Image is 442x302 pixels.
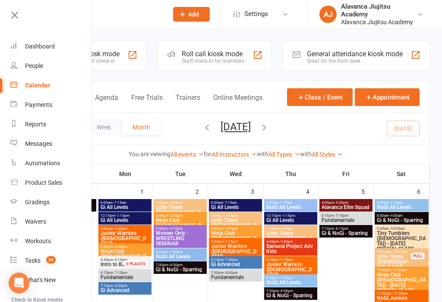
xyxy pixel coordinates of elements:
[376,254,411,270] span: Little Titans ([DEMOGRAPHIC_DATA])
[100,258,134,262] span: 5:45pm
[224,258,238,262] span: - 7:30pm
[124,260,148,267] div: 0 PLACES
[10,37,92,56] a: Dashboard
[279,258,293,262] span: - 6:15pm
[319,6,337,23] div: AJ
[10,212,92,231] a: Waivers
[10,270,92,290] a: What's New
[224,227,238,231] span: - 5:30pm
[10,76,92,95] a: Calendar
[251,184,263,198] div: 3
[266,276,316,280] span: 6:30pm
[100,275,150,280] span: Fundamentals
[155,218,205,233] span: Ninja Club ([DEMOGRAPHIC_DATA])
[168,201,183,205] span: - 4:45pm
[266,205,316,210] span: NoGi All Levels
[10,95,92,115] a: Payments
[113,245,127,249] span: - 5:30pm
[376,218,427,223] span: Gi & NoGi - Sparring
[211,258,260,262] span: 6:15pm
[155,205,205,220] span: Little Titans ([DEMOGRAPHIC_DATA])
[321,227,371,231] span: 7:15pm
[66,50,120,58] div: Class kiosk mode
[211,205,260,210] span: Gi All Levels
[10,56,92,76] a: People
[25,238,51,244] div: Workouts
[312,151,343,158] a: All Styles
[266,293,316,298] span: Gi & NoGi - Sparring
[321,201,371,205] span: 4:00pm
[25,121,46,128] div: Reports
[266,262,316,277] span: Junior Warriors ([DEMOGRAPHIC_DATA])
[25,82,50,89] div: Calendar
[113,201,126,205] span: - 7:15am
[10,115,92,134] a: Reports
[279,227,293,231] span: - 4:45pm
[211,240,260,244] span: 5:30pm
[224,214,238,218] span: - 4:45pm
[25,199,50,206] div: Gradings
[224,271,238,275] span: - 8:30pm
[334,227,348,231] span: - 8:15pm
[51,8,162,20] input: Search...
[411,253,425,259] div: FULL
[155,267,205,272] span: Gi & NoGi - Sparring
[376,272,427,293] span: Ninja Club ([DEMOGRAPHIC_DATA]) - [DATE] SPECIAL CLASS
[211,218,260,233] span: Little Titans ([DEMOGRAPHIC_DATA])
[319,165,374,183] th: Fri
[100,214,150,218] span: 12:15pm
[25,140,52,147] div: Messages
[321,218,371,223] span: Fundamentals
[355,88,420,106] button: Appointment
[168,263,183,267] span: - 8:30pm
[266,227,316,231] span: 4:00pm
[211,271,260,275] span: 7:30pm
[113,284,127,288] span: - 8:30pm
[376,205,427,210] span: NoGi All Levels
[279,276,293,280] span: - 7:30pm
[100,284,150,288] span: 7:15pm
[211,231,260,246] span: Ninja Club ([DEMOGRAPHIC_DATA])
[25,179,62,186] div: Product Sales
[86,119,122,135] button: Week
[374,165,429,183] th: Sat
[334,214,348,218] span: - 7:15pm
[188,11,199,18] span: Add
[266,244,316,254] span: Samurai Project Adv Kids
[100,249,150,264] span: Ninja Club ([DEMOGRAPHIC_DATA])
[306,184,318,198] div: 4
[266,214,316,218] span: 12:15pm
[211,214,260,218] span: 4:00pm
[95,93,118,112] button: Agenda
[376,214,427,218] span: 8:00am
[10,251,92,270] a: Tasks 24
[25,101,52,108] div: Payments
[140,184,152,198] div: 1
[244,4,268,24] span: Settings
[221,121,251,133] button: [DATE]
[287,88,353,106] button: Class / Event
[100,205,150,210] span: Gi All Levels
[131,93,163,112] button: Free Trials
[10,134,92,154] a: Messages
[25,160,60,167] div: Automations
[376,227,427,231] span: 9:30am
[155,250,205,254] span: 6:30pm
[334,201,348,205] span: - 5:30pm
[279,240,293,244] span: - 5:30pm
[307,58,403,64] div: Great for the front desk
[204,151,212,157] strong: for
[155,214,205,218] span: 4:45pm
[122,119,161,135] button: Month
[211,244,260,259] span: Junior Warriors ([DEMOGRAPHIC_DATA])
[98,165,153,183] th: Mon
[266,218,316,223] span: Gi All Levels
[168,250,183,254] span: - 7:30pm
[223,201,237,205] span: - 7:15am
[321,231,371,236] span: Gi & NoGi - Sparring
[279,289,293,293] span: - 8:30pm
[10,173,92,193] a: Product Sales
[176,93,200,112] button: Trainers
[100,201,150,205] span: 6:00am
[168,227,183,231] span: - 6:15pm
